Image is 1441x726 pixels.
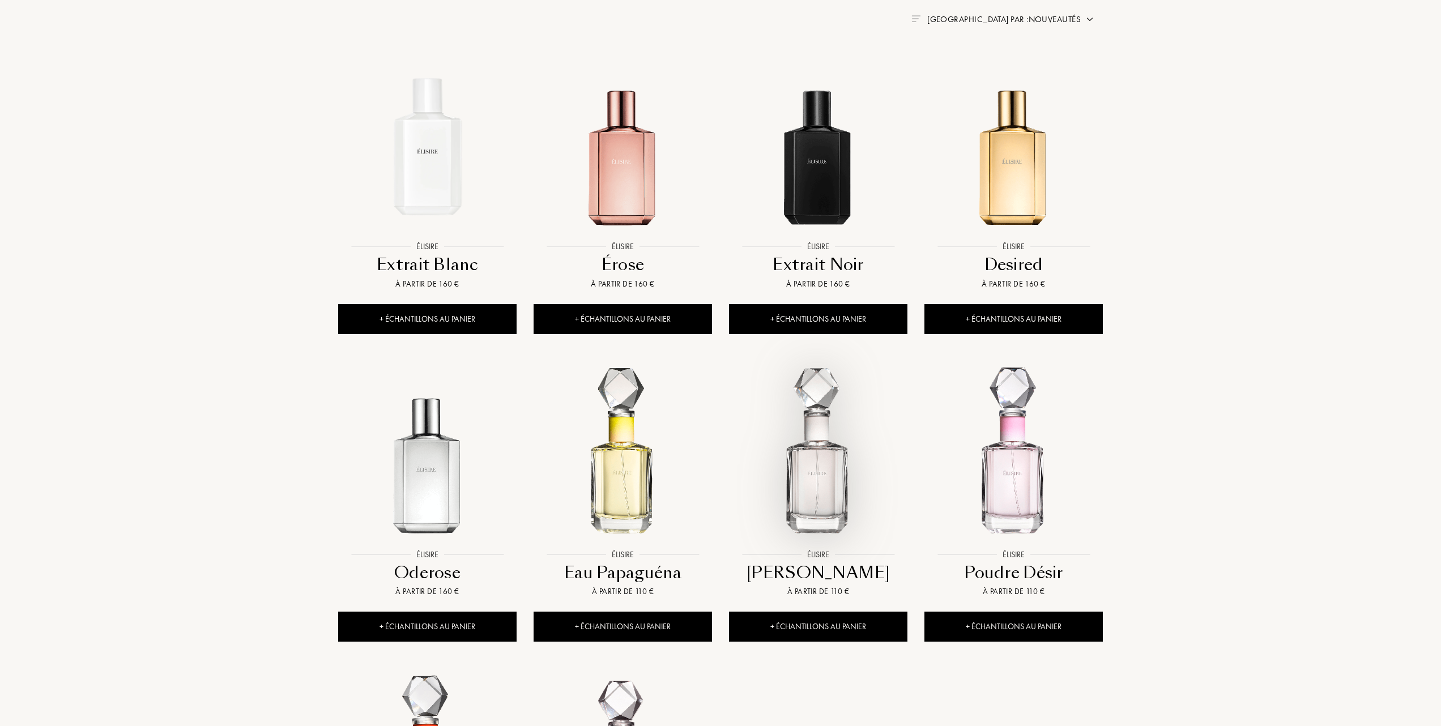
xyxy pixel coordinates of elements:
[924,46,1103,304] a: Desired ÉlisireÉlisireDesiredÀ partir de 160 €
[538,278,707,290] div: À partir de 160 €
[339,58,515,234] img: Extrait Blanc Élisire
[338,612,517,642] div: + Échantillons au panier
[534,46,712,304] a: Érose ÉlisireÉlisireÉroseÀ partir de 160 €
[338,304,517,334] div: + Échantillons au panier
[926,366,1102,543] img: Poudre Désir Élisire
[929,586,1098,597] div: À partir de 110 €
[734,278,903,290] div: À partir de 160 €
[338,46,517,304] a: Extrait Blanc ÉlisireÉlisireExtrait BlancÀ partir de 160 €
[729,354,907,612] a: Jasmin Paradis ÉlisireÉlisire[PERSON_NAME]À partir de 110 €
[729,304,907,334] div: + Échantillons au panier
[1085,15,1094,24] img: arrow.png
[734,586,903,597] div: À partir de 110 €
[730,58,906,234] img: Extrait Noir Élisire
[729,46,907,304] a: Extrait Noir ÉlisireÉlisireExtrait NoirÀ partir de 160 €
[338,354,517,612] a: Oderose ÉlisireÉlisireOderoseÀ partir de 160 €
[927,14,1081,25] span: [GEOGRAPHIC_DATA] par : Nouveautés
[538,586,707,597] div: À partir de 110 €
[924,304,1103,334] div: + Échantillons au panier
[730,366,906,543] img: Jasmin Paradis Élisire
[929,278,1098,290] div: À partir de 160 €
[339,366,515,543] img: Oderose Élisire
[534,612,712,642] div: + Échantillons au panier
[343,586,512,597] div: À partir de 160 €
[924,354,1103,612] a: Poudre Désir ÉlisireÉlisirePoudre DésirÀ partir de 110 €
[343,278,512,290] div: À partir de 160 €
[535,366,711,543] img: Eau Papaguéna Élisire
[534,354,712,612] a: Eau Papaguéna ÉlisireÉlisireEau PapaguénaÀ partir de 110 €
[911,15,920,22] img: filter_by.png
[924,612,1103,642] div: + Échantillons au panier
[534,304,712,334] div: + Échantillons au panier
[926,58,1102,234] img: Desired Élisire
[729,612,907,642] div: + Échantillons au panier
[535,58,711,234] img: Érose Élisire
